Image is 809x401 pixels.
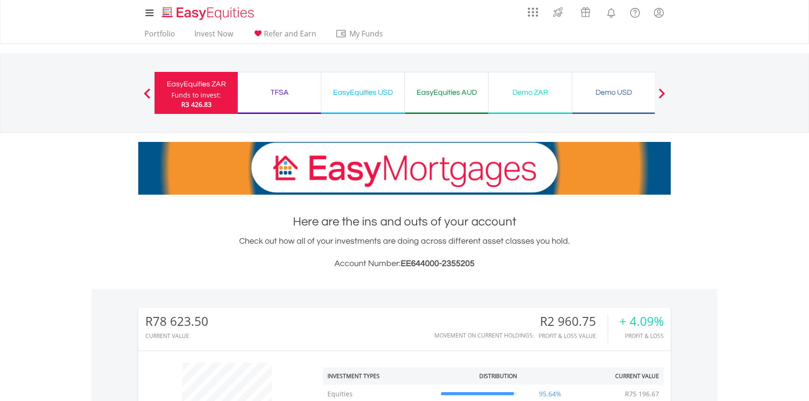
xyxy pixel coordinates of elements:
div: TFSA [243,86,315,99]
a: Notifications [599,2,623,21]
button: Next [653,93,671,102]
div: Demo ZAR [494,86,566,99]
div: R78 623.50 [145,315,208,328]
img: thrive-v2.svg [550,5,566,20]
div: Check out how all of your investments are doing across different asset classes you hold. [138,235,671,270]
div: Movement on Current Holdings: [434,332,534,338]
a: Invest Now [191,29,237,43]
img: EasyEquities_Logo.png [160,6,258,21]
span: Refer and Earn [264,28,316,39]
span: R3 426.83 [181,100,212,109]
th: Investment Types [323,367,436,385]
img: EasyMortage Promotion Banner [138,142,671,195]
img: grid-menu-icon.svg [528,7,538,17]
div: Distribution [479,372,517,380]
div: Profit & Loss Value [539,333,608,339]
h1: Here are the ins and outs of your account [138,213,671,230]
div: Demo USD [578,86,650,99]
th: Current Value [578,367,664,385]
div: Profit & Loss [619,333,664,339]
a: Vouchers [572,2,599,20]
span: My Funds [335,28,397,40]
button: Previous [138,93,156,102]
img: vouchers-v2.svg [578,5,593,20]
span: EE644000-2355205 [401,259,475,268]
h3: Account Number: [138,257,671,270]
a: Portfolio [141,29,179,43]
a: Refer and Earn [248,29,320,43]
div: R2 960.75 [539,315,608,328]
div: EasyEquities USD [327,86,399,99]
div: EasyEquities ZAR [160,77,232,91]
div: Funds to invest: [171,91,221,100]
div: EasyEquities AUD [411,86,483,99]
a: AppsGrid [522,2,544,17]
a: Home page [158,2,258,21]
a: My Profile [647,2,671,23]
div: + 4.09% [619,315,664,328]
div: CURRENT VALUE [145,333,208,339]
a: FAQ's and Support [623,2,647,21]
